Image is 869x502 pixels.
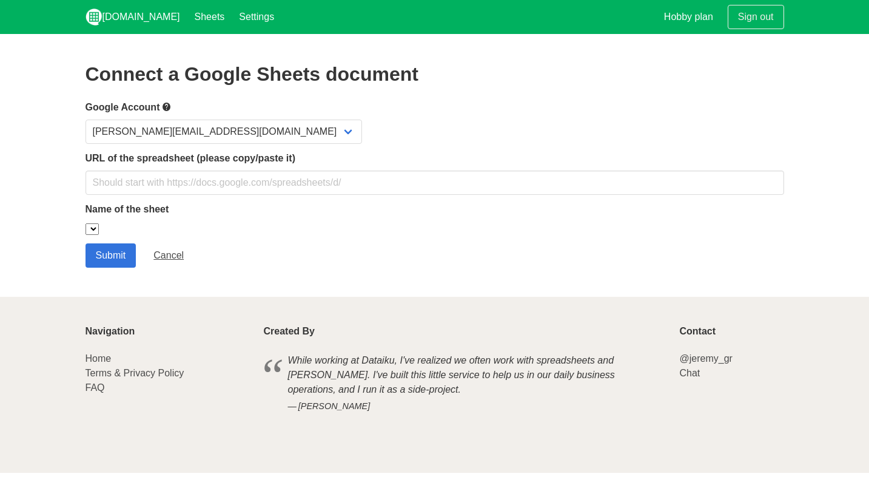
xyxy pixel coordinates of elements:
img: logo_v2_white.png [86,8,102,25]
blockquote: While working at Dataiku, I've realized we often work with spreadsheets and [PERSON_NAME]. I've b... [264,351,665,415]
a: Chat [679,368,700,378]
a: Terms & Privacy Policy [86,368,184,378]
a: FAQ [86,382,105,393]
label: Google Account [86,100,784,115]
h2: Connect a Google Sheets document [86,63,784,85]
label: URL of the spreadsheet (please copy/paste it) [86,151,784,166]
p: Navigation [86,326,249,337]
p: Created By [264,326,665,337]
a: @jeremy_gr [679,353,732,364]
cite: [PERSON_NAME] [288,400,641,413]
a: Cancel [143,243,194,268]
a: Home [86,353,112,364]
input: Should start with https://docs.google.com/spreadsheets/d/ [86,171,784,195]
p: Contact [679,326,783,337]
input: Submit [86,243,136,268]
label: Name of the sheet [86,202,784,217]
a: Sign out [728,5,784,29]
